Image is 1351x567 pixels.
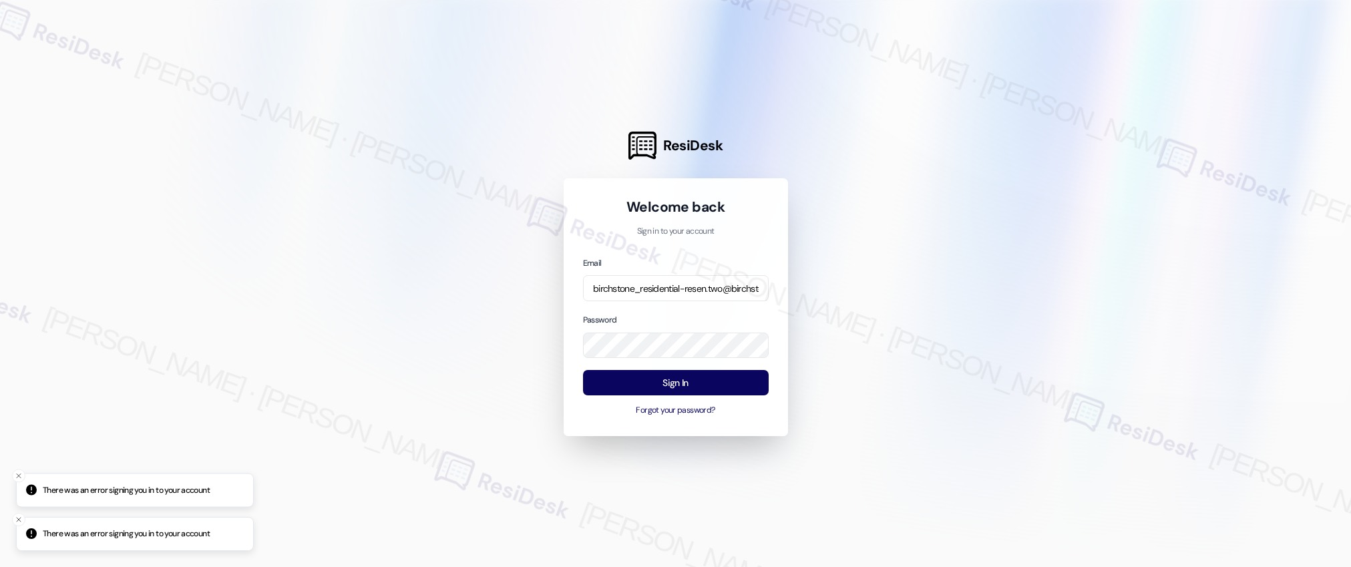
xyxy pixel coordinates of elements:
[583,258,602,268] label: Email
[583,275,769,301] input: name@example.com
[583,315,617,325] label: Password
[663,136,723,155] span: ResiDesk
[12,513,25,526] button: Close toast
[583,370,769,396] button: Sign In
[583,226,769,238] p: Sign in to your account
[583,405,769,417] button: Forgot your password?
[12,469,25,482] button: Close toast
[43,484,210,496] p: There was an error signing you in to your account
[628,132,656,160] img: ResiDesk Logo
[43,528,210,540] p: There was an error signing you in to your account
[583,198,769,216] h1: Welcome back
